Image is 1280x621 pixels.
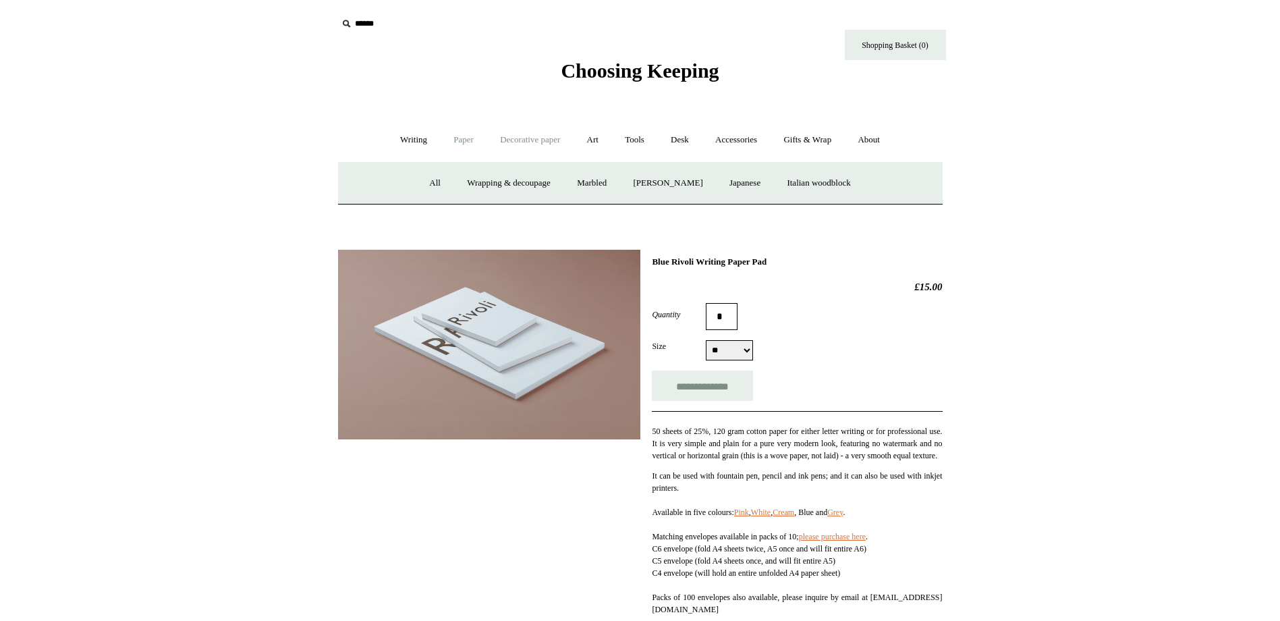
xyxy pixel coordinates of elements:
[652,281,942,293] h2: £15.00
[799,532,866,541] a: please purchase here
[488,122,572,158] a: Decorative paper
[717,165,773,201] a: Japanese
[773,508,794,517] a: Cream
[845,122,892,158] a: About
[775,165,862,201] a: Italian woodblock
[652,425,942,462] p: 50 sheets of 25%, 120 gram cotton paper for either letter writing or for professional use. It is ...
[388,122,439,158] a: Writing
[561,59,719,82] span: Choosing Keeping
[417,165,453,201] a: All
[455,165,563,201] a: Wrapping & decoupage
[575,122,611,158] a: Art
[771,122,843,158] a: Gifts & Wrap
[734,508,749,517] a: Pink
[441,122,486,158] a: Paper
[703,122,769,158] a: Accessories
[561,70,719,80] a: Choosing Keeping
[652,340,706,352] label: Size
[613,122,657,158] a: Tools
[845,30,946,60] a: Shopping Basket (0)
[565,165,619,201] a: Marbled
[652,256,942,267] h1: Blue Rivoli Writing Paper Pad
[652,308,706,321] label: Quantity
[751,508,771,517] a: White
[827,508,843,517] a: Grey
[659,122,701,158] a: Desk
[621,165,715,201] a: [PERSON_NAME]
[338,250,640,439] img: Blue Rivoli Writing Paper Pad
